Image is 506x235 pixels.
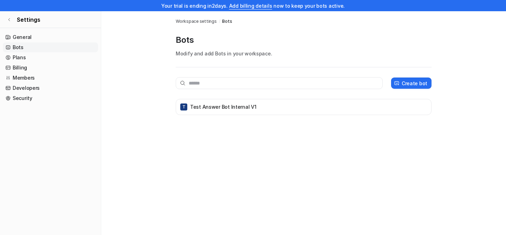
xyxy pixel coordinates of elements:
a: Add billing details [229,3,272,9]
a: Workspace settings [176,18,217,25]
p: Create bot [402,80,427,87]
a: General [3,32,98,42]
span: / [219,18,220,25]
span: T [180,103,187,110]
span: Settings [17,15,40,24]
a: Billing [3,63,98,73]
p: Modify and add Bots in your workspace. [176,50,432,57]
a: Members [3,73,98,83]
p: Test Answer Bot Internal v1 [190,103,256,110]
a: Bots [222,18,232,25]
a: Security [3,93,98,103]
a: Plans [3,53,98,62]
img: create [394,81,400,86]
p: Bots [176,34,432,46]
button: Create bot [391,78,432,89]
a: Developers [3,83,98,93]
a: Bots [3,42,98,52]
